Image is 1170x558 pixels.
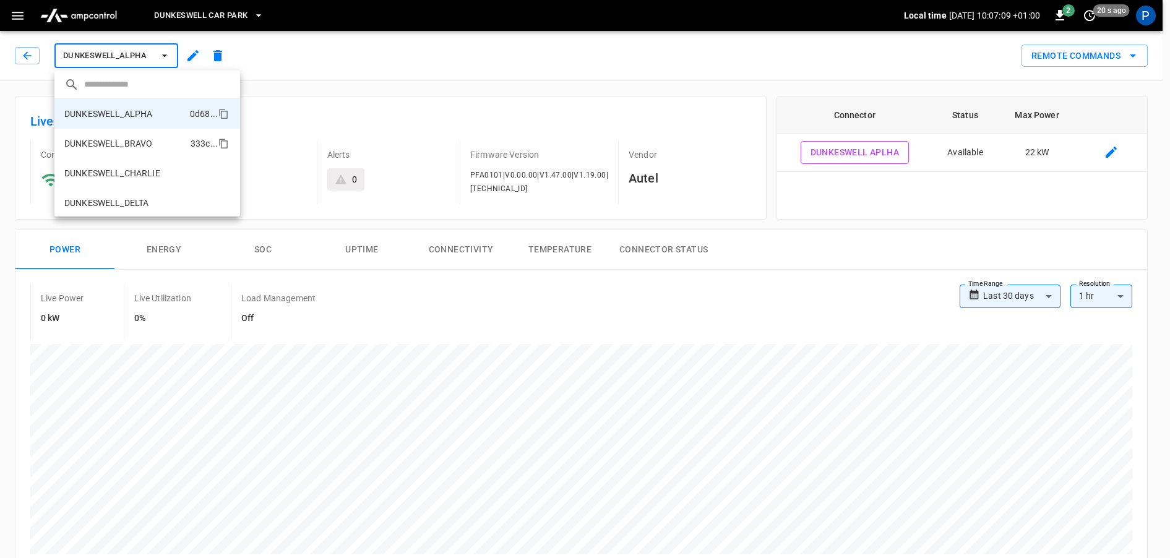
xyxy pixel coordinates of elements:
[64,108,152,120] p: DUNKESWELL_ALPHA
[64,167,160,179] p: DUNKESWELL_CHARLIE
[217,136,231,151] div: copy
[64,197,148,209] p: DUNKESWELL_DELTA
[64,137,152,150] p: DUNKESWELL_BRAVO
[217,106,231,121] div: copy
